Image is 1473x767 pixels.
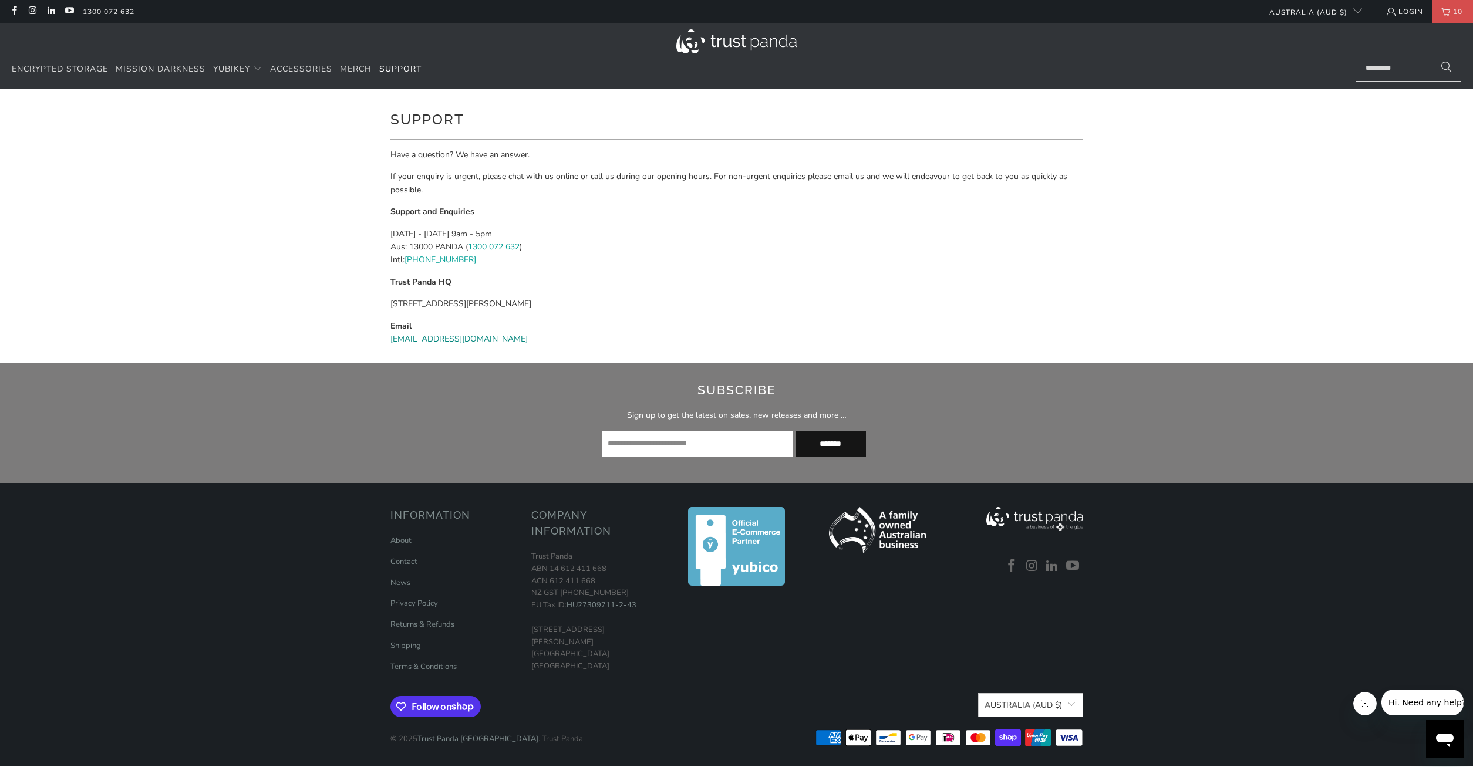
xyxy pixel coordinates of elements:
span: YubiKey [213,63,250,75]
a: Trust Panda Australia on Instagram [1023,559,1041,574]
p: If your enquiry is urgent, please chat with us online or call us during our opening hours. For no... [390,170,1083,197]
h2: Subscribe [294,381,1179,400]
a: 1300 072 632 [83,5,134,18]
strong: Support and Enquiries [390,206,474,217]
input: Search... [1356,56,1461,82]
a: [PHONE_NUMBER] [405,254,476,265]
a: Mission Darkness [116,56,205,83]
a: News [390,577,410,588]
a: About [390,535,412,546]
iframe: Message from company [1381,690,1464,715]
nav: Translation missing: en.navigation.header.main_nav [12,56,422,83]
a: Trust Panda Australia on Instagram [27,7,37,16]
a: Accessories [270,56,332,83]
a: HU27309711-2-43 [567,600,636,610]
strong: Trust Panda HQ [390,276,451,288]
p: [STREET_ADDRESS][PERSON_NAME] [390,298,1083,310]
a: [EMAIL_ADDRESS][DOMAIN_NAME] [390,333,528,344]
span: Encrypted Storage [12,63,108,75]
iframe: Close message [1353,692,1377,715]
a: Trust Panda [GEOGRAPHIC_DATA] [417,734,538,744]
a: Returns & Refunds [390,619,454,630]
a: Merch [340,56,372,83]
h1: Support [390,107,1083,130]
p: Have a question? We have an answer. [390,148,1083,161]
strong: Email [390,320,412,332]
a: Support [379,56,422,83]
button: Search [1432,56,1461,82]
iframe: Button to launch messaging window [1426,720,1464,758]
a: Trust Panda Australia on YouTube [64,7,74,16]
span: Accessories [270,63,332,75]
a: Login [1386,5,1423,18]
a: 1300 072 632 [468,241,520,252]
p: © 2025 . Trust Panda [390,721,583,745]
a: Contact [390,556,417,567]
a: Terms & Conditions [390,661,457,672]
span: Mission Darkness [116,63,205,75]
img: Trust Panda Australia [676,29,797,53]
a: Trust Panda Australia on LinkedIn [46,7,56,16]
a: Shipping [390,640,421,651]
span: Support [379,63,422,75]
a: Privacy Policy [390,598,438,609]
p: Sign up to get the latest on sales, new releases and more … [294,409,1179,422]
button: Australia (AUD $) [978,693,1083,717]
span: Hi. Need any help? [7,8,85,18]
p: [DATE] - [DATE] 9am - 5pm Aus: 13000 PANDA ( ) Intl: [390,228,1083,267]
a: Trust Panda Australia on YouTube [1064,559,1082,574]
a: Trust Panda Australia on Facebook [1003,559,1021,574]
p: Trust Panda ABN 14 612 411 668 ACN 612 411 668 NZ GST [PHONE_NUMBER] EU Tax ID: [STREET_ADDRESS][... [531,550,660,673]
span: Merch [340,63,372,75]
summary: YubiKey [213,56,262,83]
a: Trust Panda Australia on Facebook [9,7,19,16]
a: Trust Panda Australia on LinkedIn [1044,559,1061,574]
a: Encrypted Storage [12,56,108,83]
